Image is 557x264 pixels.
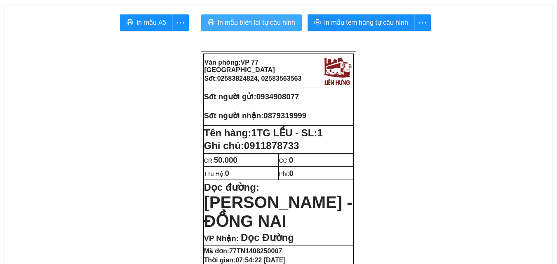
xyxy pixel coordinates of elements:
strong: Văn phòng: [204,59,275,73]
strong: Tên hàng: [204,127,323,138]
span: more [415,18,430,28]
span: CC: [279,157,294,164]
span: In mẫu biên lai tự cấu hình [218,17,295,28]
button: printerIn mẫu tem hàng tự cấu hình [308,14,415,31]
span: Thu Hộ: [204,171,229,177]
span: 0 [289,156,293,164]
strong: Dọc đường: [204,182,353,229]
strong: Mã đơn: [204,248,282,255]
span: In mẫu tem hàng tự cấu hình [324,17,408,28]
span: printer [208,19,214,27]
span: 0 [225,169,229,178]
button: printerIn mẫu biên lai tự cấu hình [201,14,302,31]
span: 02583824824, 02583563563 [217,75,302,82]
img: logo [322,55,353,86]
span: Ghi chú: [204,140,299,151]
button: printerIn mẫu A5 [120,14,173,31]
span: 07:54:22 [DATE] [235,257,286,264]
span: printer [127,19,133,27]
strong: Sđt người gửi: [204,92,256,101]
span: 50.000 [214,156,237,164]
strong: Thời gian: [204,257,286,264]
span: VP 77 [GEOGRAPHIC_DATA] [204,59,275,73]
button: more [414,14,431,31]
span: In mẫu A5 [136,17,166,28]
span: 1TG LỀU - SL: [251,127,323,138]
span: Phí: [279,171,294,177]
span: VP Nhận: [204,234,239,243]
span: 77TN1408250007 [229,248,282,255]
span: CR: [204,157,237,164]
span: 0934908077 [256,92,299,101]
strong: Sđt người nhận: [204,111,264,120]
span: 0879319999 [263,111,306,120]
span: 0911878733 [244,140,299,151]
span: [PERSON_NAME] - ĐỒNG NAI [204,193,353,230]
span: printer [314,19,321,27]
button: more [172,14,189,31]
strong: Sđt: [204,75,302,82]
span: 1 [317,127,323,138]
span: Dọc Đường [241,232,294,243]
span: more [173,18,188,28]
span: 0 [289,169,293,178]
